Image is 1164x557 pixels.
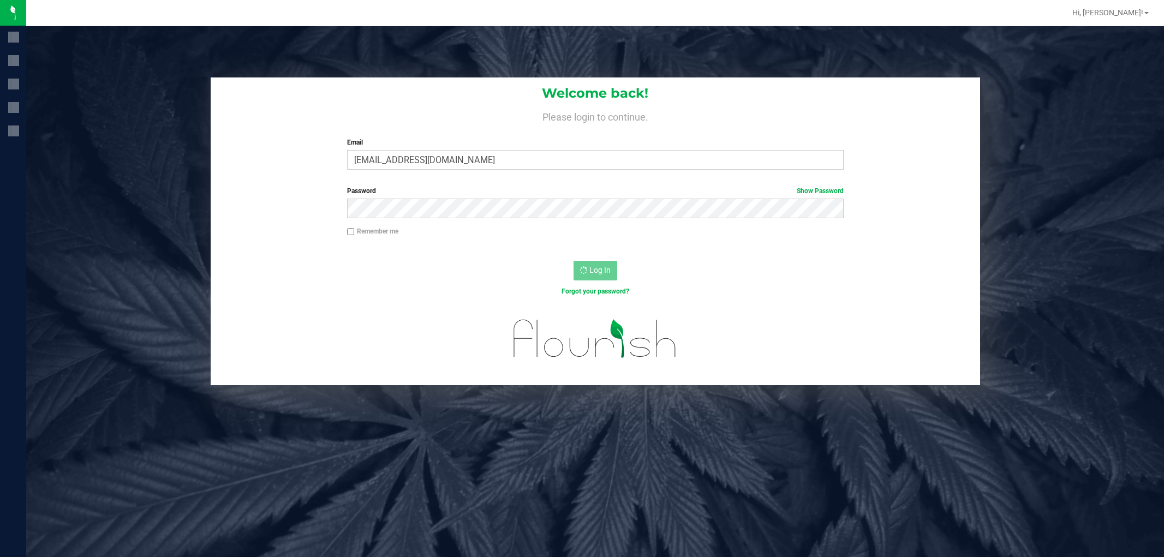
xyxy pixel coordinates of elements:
label: Remember me [347,226,398,236]
h1: Welcome back! [211,86,980,100]
img: flourish_logo.svg [499,308,691,369]
span: Hi, [PERSON_NAME]! [1072,8,1143,17]
a: Forgot your password? [562,288,629,295]
span: Log In [589,266,611,274]
input: Remember me [347,228,355,236]
a: Show Password [797,187,844,195]
h4: Please login to continue. [211,109,980,122]
button: Log In [574,261,617,280]
label: Email [347,137,844,147]
span: Password [347,187,376,195]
